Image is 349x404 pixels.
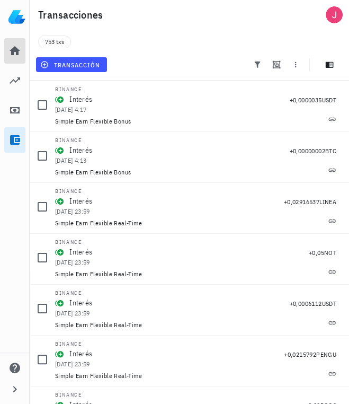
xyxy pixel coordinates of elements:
[55,340,92,348] div: BINANCE
[55,206,92,217] div: [DATE] 23:59
[321,96,336,104] span: USDT
[309,249,324,257] span: +0,05
[36,57,107,72] button: transacción
[289,147,325,155] span: +0,00000002
[38,6,107,23] h1: Transacciones
[55,85,92,94] div: BINANCE
[55,371,142,381] div: Simple Earn Flexible Real-Time
[55,320,142,330] div: Simple Earn Flexible Real-Time
[55,218,142,229] div: Simple Earn Flexible Real-Time
[69,145,92,155] span: Interés
[284,198,319,206] span: +0,02916537
[55,155,92,166] div: [DATE] 4:13
[55,187,92,196] div: BINANCE
[284,350,316,358] span: +0,0215792
[55,308,92,319] div: [DATE] 23:59
[55,238,92,247] div: BINANCE
[55,391,92,399] div: BINANCE
[45,36,64,48] span: 753 txs
[55,116,131,127] div: Simple Earn Flexible Bonus
[55,269,142,279] div: Simple Earn Flexible Real-Time
[69,298,92,308] span: Interés
[55,136,92,145] div: BINANCE
[324,249,336,257] span: NOT
[289,300,321,308] span: +0,0006112
[69,247,92,257] span: Interés
[55,104,92,115] div: [DATE] 4:17
[55,289,92,297] div: BINANCE
[55,257,92,268] div: [DATE] 23:59
[69,349,92,358] span: Interés
[69,94,92,104] span: Interés
[316,350,336,358] span: PENGU
[326,6,343,23] div: avatar
[69,196,92,206] span: Interés
[325,147,336,155] span: BTC
[8,8,25,25] img: LedgiFi
[55,167,131,178] div: Simple Earn Flexible Bonus
[55,359,92,370] div: [DATE] 23:59
[42,60,100,69] span: transacción
[319,198,336,206] span: LINEA
[289,96,321,104] span: +0,0000035
[321,300,336,308] span: USDT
